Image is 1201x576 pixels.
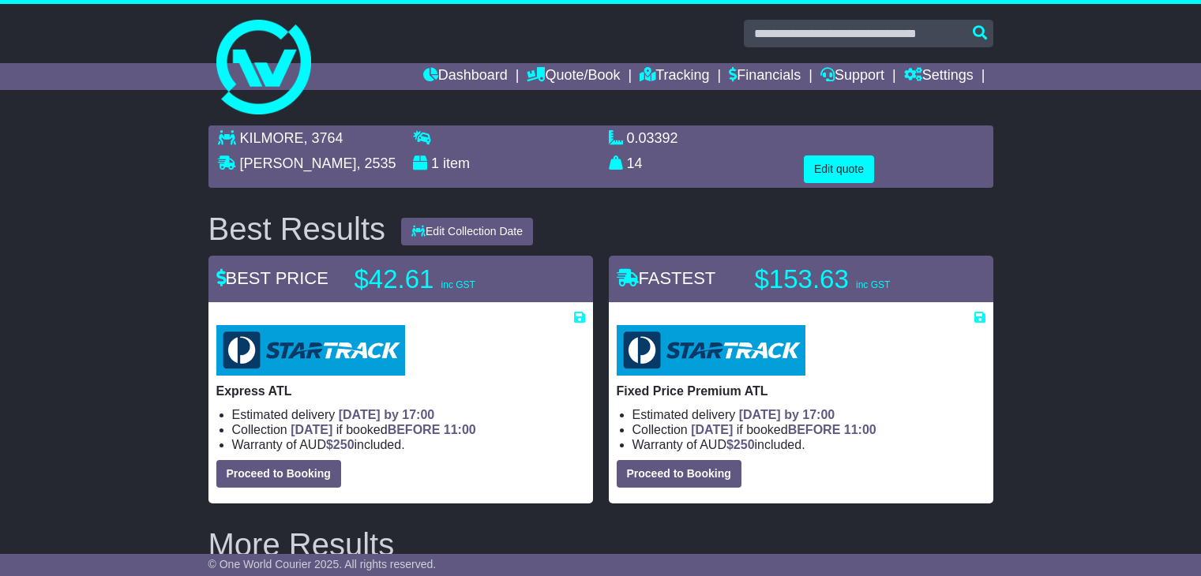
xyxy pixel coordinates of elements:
[617,383,985,398] p: Fixed Price Premium ATL
[208,527,993,562] h2: More Results
[304,130,343,146] span: , 3764
[441,279,475,290] span: inc GST
[326,438,355,451] span: $
[726,438,755,451] span: $
[632,422,985,437] li: Collection
[617,268,716,288] span: FASTEST
[232,437,585,452] li: Warranty of AUD included.
[844,423,876,436] span: 11:00
[431,155,439,171] span: 1
[208,558,437,570] span: © One World Courier 2025. All rights reserved.
[201,211,394,246] div: Best Results
[232,407,585,422] li: Estimated delivery
[729,63,801,90] a: Financials
[617,460,741,488] button: Proceed to Booking
[216,268,328,288] span: BEST PRICE
[357,155,396,171] span: , 2535
[788,423,841,436] span: BEFORE
[291,423,475,436] span: if booked
[339,408,435,421] span: [DATE] by 17:00
[627,155,643,171] span: 14
[216,325,405,376] img: StarTrack: Express ATL
[632,437,985,452] li: Warranty of AUD included.
[640,63,709,90] a: Tracking
[755,264,952,295] p: $153.63
[804,155,874,183] button: Edit quote
[734,438,755,451] span: 250
[617,325,805,376] img: StarTrack: Fixed Price Premium ATL
[527,63,620,90] a: Quote/Book
[627,130,678,146] span: 0.03392
[388,423,441,436] span: BEFORE
[739,408,835,421] span: [DATE] by 17:00
[444,423,476,436] span: 11:00
[232,422,585,437] li: Collection
[216,460,341,488] button: Proceed to Booking
[401,218,533,245] button: Edit Collection Date
[820,63,884,90] a: Support
[240,155,357,171] span: [PERSON_NAME]
[691,423,876,436] span: if booked
[632,407,985,422] li: Estimated delivery
[333,438,355,451] span: 250
[240,130,304,146] span: KILMORE
[291,423,332,436] span: [DATE]
[691,423,733,436] span: [DATE]
[423,63,508,90] a: Dashboard
[856,279,890,290] span: inc GST
[216,383,585,398] p: Express ATL
[904,63,974,90] a: Settings
[443,155,470,171] span: item
[355,264,552,295] p: $42.61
